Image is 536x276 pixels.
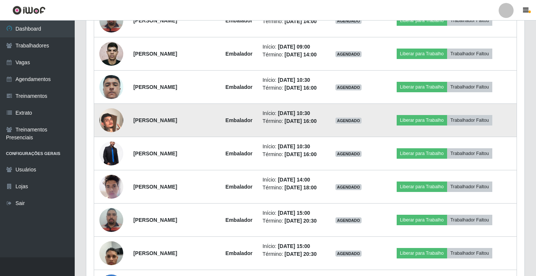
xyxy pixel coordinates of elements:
[397,49,447,59] button: Liberar para Trabalho
[447,182,492,192] button: Trabalhador Faltou
[133,117,177,123] strong: [PERSON_NAME]
[335,217,362,223] span: AGENDADO
[133,217,177,223] strong: [PERSON_NAME]
[263,176,320,184] li: Início:
[99,204,123,236] img: 1686264689334.jpeg
[263,109,320,117] li: Início:
[133,84,177,90] strong: [PERSON_NAME]
[447,248,492,258] button: Trabalhador Faltou
[226,18,252,24] strong: Embalador
[263,84,320,92] li: Término:
[226,117,252,123] strong: Embalador
[263,143,320,151] li: Início:
[263,217,320,225] li: Término:
[285,184,317,190] time: [DATE] 18:00
[447,49,492,59] button: Trabalhador Faltou
[335,118,362,124] span: AGENDADO
[226,51,252,57] strong: Embalador
[278,77,310,83] time: [DATE] 10:30
[226,217,252,223] strong: Embalador
[447,82,492,92] button: Trabalhador Faltou
[285,118,317,124] time: [DATE] 16:00
[285,151,317,157] time: [DATE] 16:00
[263,76,320,84] li: Início:
[335,184,362,190] span: AGENDADO
[226,184,252,190] strong: Embalador
[278,110,310,116] time: [DATE] 10:30
[99,38,123,70] img: 1750990639445.jpeg
[99,66,123,108] img: 1697820743955.jpeg
[397,148,447,159] button: Liberar para Trabalho
[278,177,310,183] time: [DATE] 14:00
[278,243,310,249] time: [DATE] 15:00
[447,148,492,159] button: Trabalhador Faltou
[263,242,320,250] li: Início:
[99,136,123,171] img: 1755093056531.jpeg
[263,117,320,125] li: Término:
[285,52,317,58] time: [DATE] 14:00
[447,215,492,225] button: Trabalhador Faltou
[278,210,310,216] time: [DATE] 15:00
[335,51,362,57] span: AGENDADO
[447,115,492,125] button: Trabalhador Faltou
[226,250,252,256] strong: Embalador
[335,84,362,90] span: AGENDADO
[133,184,177,190] strong: [PERSON_NAME]
[335,251,362,257] span: AGENDADO
[226,151,252,156] strong: Embalador
[278,44,310,50] time: [DATE] 09:00
[335,18,362,24] span: AGENDADO
[263,151,320,158] li: Término:
[263,51,320,59] li: Término:
[397,182,447,192] button: Liberar para Trabalho
[12,6,46,15] img: CoreUI Logo
[278,143,310,149] time: [DATE] 10:30
[263,18,320,25] li: Término:
[99,99,123,142] img: 1726002463138.jpeg
[226,84,252,90] strong: Embalador
[447,15,492,26] button: Trabalhador Faltou
[99,171,123,202] img: 1725546046209.jpeg
[263,209,320,217] li: Início:
[133,51,177,57] strong: [PERSON_NAME]
[397,215,447,225] button: Liberar para Trabalho
[285,251,317,257] time: [DATE] 20:30
[99,237,123,269] img: 1736201934549.jpeg
[285,218,317,224] time: [DATE] 20:30
[133,250,177,256] strong: [PERSON_NAME]
[335,151,362,157] span: AGENDADO
[397,248,447,258] button: Liberar para Trabalho
[263,43,320,51] li: Início:
[397,115,447,125] button: Liberar para Trabalho
[263,250,320,258] li: Término:
[285,85,317,91] time: [DATE] 16:00
[99,4,123,36] img: 1686264689334.jpeg
[263,184,320,192] li: Término:
[133,151,177,156] strong: [PERSON_NAME]
[285,18,317,24] time: [DATE] 14:00
[397,15,447,26] button: Liberar para Trabalho
[397,82,447,92] button: Liberar para Trabalho
[133,18,177,24] strong: [PERSON_NAME]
